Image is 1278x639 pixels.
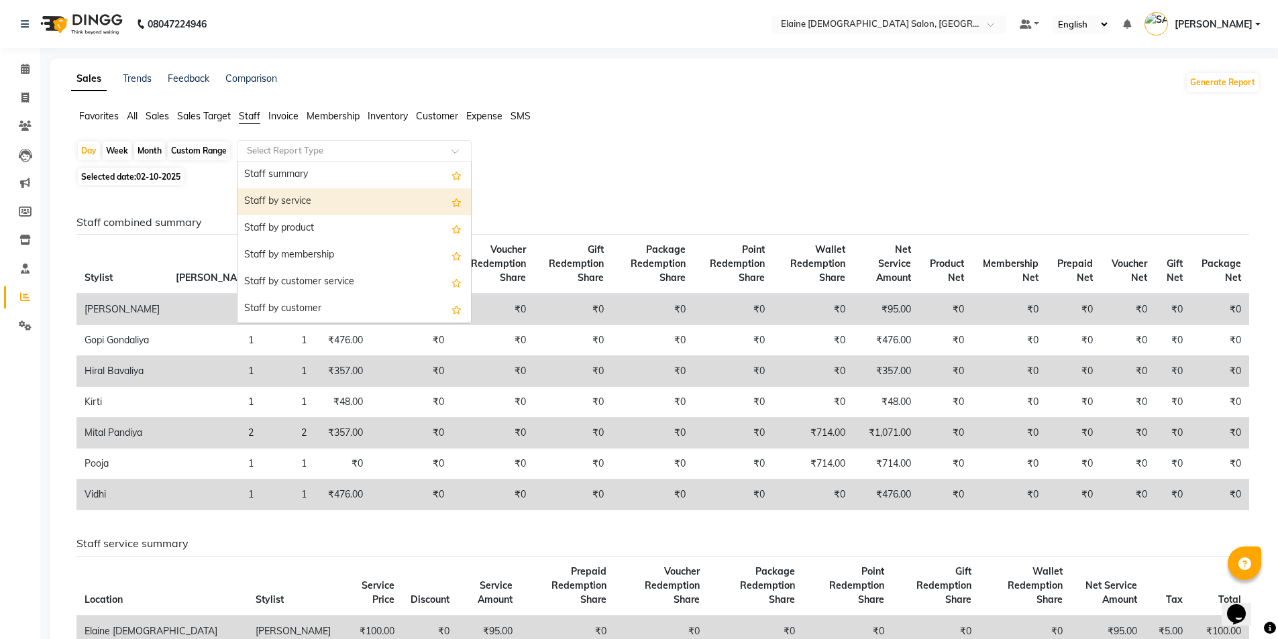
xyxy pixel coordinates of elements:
td: ₹0 [534,449,613,479]
td: ₹476.00 [853,479,919,510]
td: ₹0 [1155,387,1190,418]
td: ₹0 [534,387,613,418]
td: ₹0 [1155,418,1190,449]
td: 1 [168,479,262,510]
span: Service Price [362,579,394,605]
span: Point Redemption Share [710,243,765,284]
td: ₹0 [1101,387,1155,418]
td: ₹48.00 [853,387,919,418]
span: Net Service Amount [876,243,911,284]
td: ₹0 [1191,325,1249,356]
span: Invoice [268,110,299,122]
span: Product Net [930,257,964,284]
td: Hiral Bavaliya [76,356,168,387]
td: ₹0 [534,479,613,510]
td: Kirti [76,387,168,418]
td: ₹0 [694,479,773,510]
td: ₹0 [315,449,371,479]
span: Package Redemption Share [631,243,686,284]
td: ₹0 [1101,449,1155,479]
td: ₹0 [1101,418,1155,449]
span: Add this report to Favorites List [451,194,462,210]
td: ₹0 [694,325,773,356]
span: Add this report to Favorites List [451,221,462,237]
td: ₹476.00 [853,325,919,356]
td: ₹0 [452,479,533,510]
td: ₹0 [919,418,972,449]
td: ₹357.00 [853,356,919,387]
td: ₹0 [919,479,972,510]
td: ₹0 [1047,387,1101,418]
td: Gopi Gondaliya [76,325,168,356]
h6: Staff service summary [76,537,1249,550]
td: ₹0 [919,387,972,418]
span: Favorites [79,110,119,122]
td: ₹0 [919,294,972,325]
td: ₹0 [612,294,694,325]
span: SMS [511,110,531,122]
b: 08047224946 [148,5,207,43]
div: Staff by membership [237,242,471,269]
td: ₹0 [612,449,694,479]
td: ₹0 [972,294,1047,325]
td: ₹0 [1101,479,1155,510]
td: ₹0 [773,479,853,510]
span: Stylist [85,272,113,284]
td: ₹0 [694,294,773,325]
span: Voucher Net [1112,257,1147,284]
td: ₹0 [452,418,533,449]
span: [PERSON_NAME] [176,272,254,284]
td: ₹0 [534,356,613,387]
span: Gift Redemption Share [549,243,604,284]
td: 2 [262,418,315,449]
span: Sales [146,110,169,122]
span: Net Service Amount [1085,579,1137,605]
a: Comparison [225,72,277,84]
td: ₹0 [919,449,972,479]
td: ₹0 [1047,479,1101,510]
div: Week [103,141,131,160]
td: ₹0 [371,325,452,356]
img: logo [34,5,126,43]
td: ₹0 [972,479,1047,510]
td: ₹0 [612,418,694,449]
td: Vidhi [76,479,168,510]
span: Tax [1166,593,1183,605]
td: ₹357.00 [315,418,371,449]
span: Discount [411,593,449,605]
td: ₹0 [972,449,1047,479]
td: ₹0 [972,356,1047,387]
td: ₹0 [612,325,694,356]
td: ₹1,071.00 [853,418,919,449]
td: ₹0 [1101,294,1155,325]
td: ₹0 [1191,294,1249,325]
td: ₹476.00 [315,325,371,356]
span: Stylist [256,593,284,605]
span: Wallet Redemption Share [790,243,845,284]
td: ₹714.00 [773,418,853,449]
a: Sales [71,67,107,91]
td: ₹0 [1191,449,1249,479]
span: Gift Net [1167,257,1183,284]
td: ₹0 [612,356,694,387]
td: ₹0 [1155,294,1190,325]
td: ₹0 [773,356,853,387]
td: ₹0 [371,418,452,449]
span: Package Redemption Share [740,565,795,605]
span: Location [85,593,123,605]
td: 1 [262,325,315,356]
td: ₹0 [534,418,613,449]
a: Trends [123,72,152,84]
td: 1 [262,387,315,418]
div: Day [78,141,100,160]
td: ₹0 [534,294,613,325]
div: Staff by service [237,188,471,215]
td: 1 [168,294,262,325]
td: ₹0 [694,356,773,387]
span: Package Net [1202,257,1241,284]
td: ₹0 [371,356,452,387]
span: Voucher Redemption Share [471,243,526,284]
span: Voucher Redemption Share [645,565,700,605]
td: 1 [168,356,262,387]
td: ₹0 [1101,325,1155,356]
